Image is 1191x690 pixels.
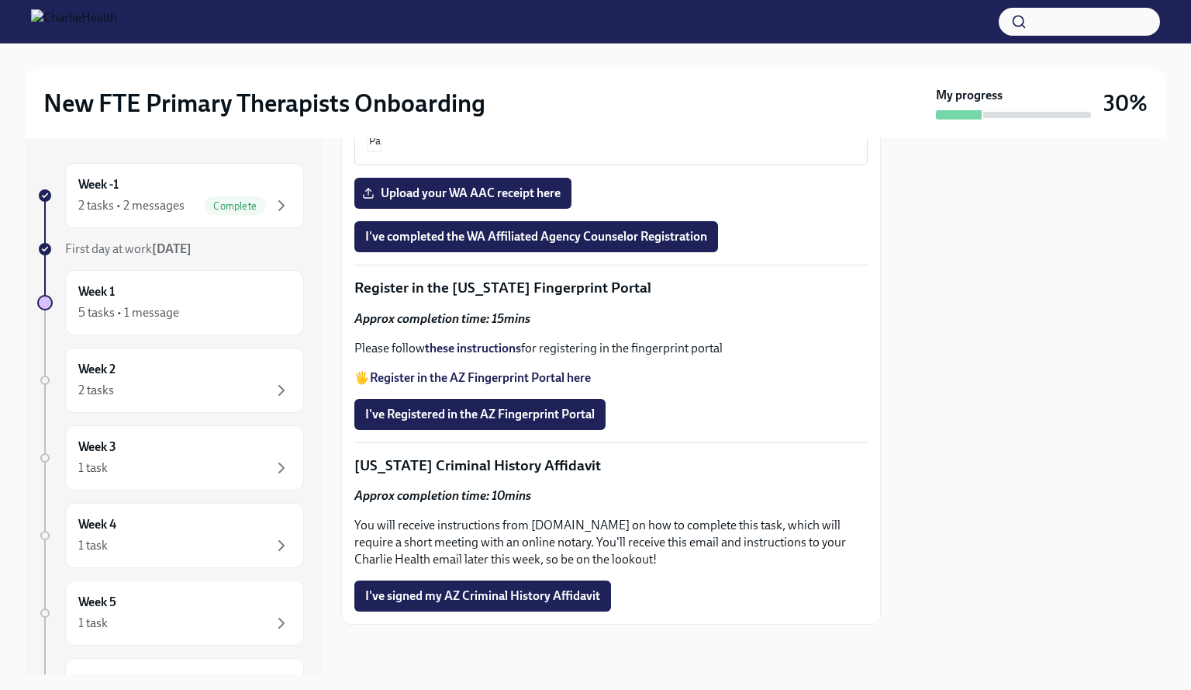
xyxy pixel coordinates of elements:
div: 5 tasks • 1 message [78,304,179,321]
h6: Week 5 [78,594,116,611]
span: I've signed my AZ Criminal History Affidavit [365,588,600,604]
a: Register in the AZ Fingerprint Portal here [370,370,591,385]
strong: Approx completion time: 10mins [354,488,531,503]
strong: [DATE] [152,241,192,256]
span: I've Registered in the AZ Fingerprint Portal [365,407,595,422]
h6: Week 6 [78,671,116,688]
strong: My progress [936,87,1003,104]
div: 1 task [78,615,108,632]
button: I've completed the WA Affiliated Agency Counselor Registration [354,221,718,252]
h6: Week -1 [78,176,119,193]
p: 🖐️ [354,369,868,387]
span: I've completed the WA Affiliated Agency Counselor Registration [365,229,707,244]
a: Week 41 task [37,503,304,568]
div: 1 task [78,537,108,554]
img: CharlieHealth [31,9,117,34]
h6: Week 4 [78,516,116,533]
a: Week 22 tasks [37,348,304,413]
a: these instructions [425,341,521,355]
span: Complete [204,200,266,212]
h2: New FTE Primary Therapists Onboarding [43,88,485,119]
h6: Week 3 [78,439,116,456]
p: Please follow for registering in the fingerprint portal [354,340,868,357]
div: 2 tasks • 2 messages [78,197,185,214]
div: 2 tasks [78,382,114,399]
a: Week -12 tasks • 2 messagesComplete [37,163,304,228]
h3: 30% [1103,89,1148,117]
a: Week 31 task [37,425,304,491]
span: First day at work [65,241,192,256]
label: Upload your WA AAC receipt here [354,178,571,209]
p: Register in the [US_STATE] Fingerprint Portal [354,278,868,298]
a: First day at work[DATE] [37,241,304,258]
p: [US_STATE] Criminal History Affidavit [354,456,868,476]
h6: Week 2 [78,361,116,378]
a: Week 15 tasks • 1 message [37,270,304,335]
p: You will receive instructions from [DOMAIN_NAME] on how to complete this task, which will require... [354,517,868,568]
strong: Approx completion time: 15mins [354,311,530,326]
button: I've Registered in the AZ Fingerprint Portal [354,399,606,430]
h6: Week 1 [78,283,115,300]
a: Week 51 task [37,581,304,646]
div: 1 task [78,459,108,477]
button: I've signed my AZ Criminal History Affidavit [354,581,611,612]
span: Upload your WA AAC receipt here [365,186,561,201]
